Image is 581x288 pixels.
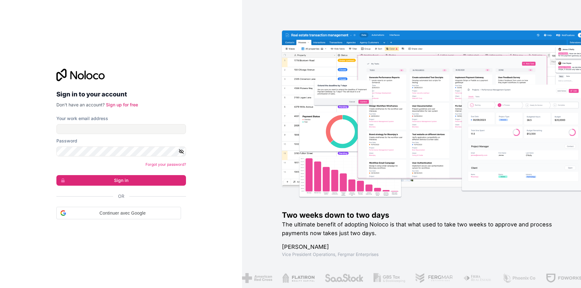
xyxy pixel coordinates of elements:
[282,210,561,220] h1: Two weeks down to two days
[118,193,124,199] span: Or
[282,243,561,251] h1: [PERSON_NAME]
[56,102,105,107] span: Don't have an account?
[56,115,108,122] label: Your work email address
[56,89,186,100] h2: Sign in to your account
[145,162,186,167] a: Forgot your password?
[282,220,561,238] h2: The ultimate benefit of adopting Noloco is that what used to take two weeks to approve and proces...
[325,273,364,283] img: /assets/saastock-C6Zbiodz.png
[56,175,186,186] button: Sign in
[69,210,177,216] span: Continuer avec Google
[56,124,186,134] input: Email address
[106,102,138,107] a: Sign up for free
[56,146,186,156] input: Password
[374,273,405,283] img: /assets/gbstax-C-GtDUiK.png
[502,273,536,283] img: /assets/phoenix-BREaitsQ.png
[463,273,493,283] img: /assets/fiera-fwj2N5v4.png
[56,138,77,144] label: Password
[282,251,561,258] h1: Vice President Operations , Fergmar Enterprises
[242,273,272,283] img: /assets/american-red-cross-BAupjrZR.png
[415,273,453,283] img: /assets/fergmar-CudnrXN5.png
[282,273,315,283] img: /assets/flatiron-C8eUkumj.png
[56,207,181,219] div: Continuer avec Google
